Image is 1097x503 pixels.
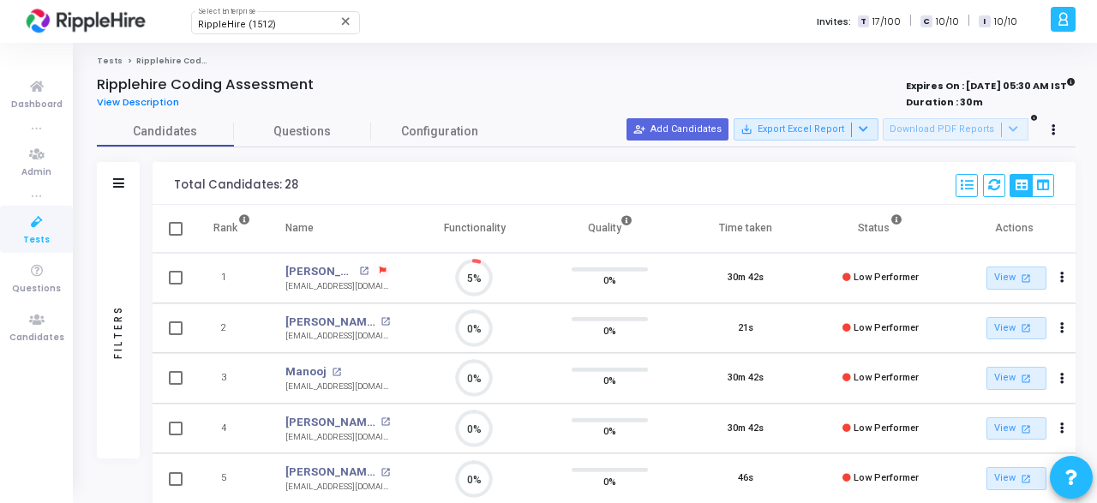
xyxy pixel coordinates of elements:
div: Filters [111,237,126,426]
span: Configuration [401,123,478,141]
span: Low Performer [854,472,919,483]
a: View [986,417,1046,440]
th: Actions [949,205,1084,253]
span: Low Performer [854,372,919,383]
mat-icon: open_in_new [381,417,390,427]
span: RippleHire (1512) [198,19,276,30]
span: Tests [23,233,50,248]
span: Low Performer [854,322,919,333]
td: 1 [195,253,268,303]
span: Low Performer [854,272,919,283]
mat-icon: open_in_new [1018,471,1033,486]
a: [PERSON_NAME] [285,263,354,280]
span: Questions [234,123,371,141]
div: 21s [738,321,753,336]
mat-icon: open_in_new [359,266,369,276]
mat-icon: open_in_new [1018,271,1033,285]
a: View [986,266,1046,290]
span: 10/10 [936,15,959,29]
span: T [858,15,869,28]
nav: breadcrumb [97,56,1076,67]
label: Invites: [817,15,851,29]
a: View [986,467,1046,490]
th: Rank [195,205,268,253]
div: View Options [1010,174,1054,197]
mat-icon: open_in_new [381,317,390,326]
span: Dashboard [11,98,63,112]
td: 2 [195,303,268,354]
div: Time taken [719,219,772,237]
span: C [920,15,932,28]
span: Low Performer [854,422,919,434]
a: View [986,317,1046,340]
mat-icon: Clear [339,15,353,28]
mat-icon: open_in_new [1018,320,1033,335]
button: Actions [1051,416,1075,440]
div: [EMAIL_ADDRESS][DOMAIN_NAME] [285,380,390,393]
th: Quality [543,205,678,253]
span: Candidates [97,123,234,141]
span: | [968,12,970,30]
span: Questions [12,282,61,296]
div: Name [285,219,314,237]
mat-icon: open_in_new [332,368,341,377]
span: 0% [603,372,616,389]
div: 30m 42s [728,422,764,436]
div: [EMAIL_ADDRESS][DOMAIN_NAME] [285,431,390,444]
div: [EMAIL_ADDRESS][DOMAIN_NAME] [285,280,390,293]
td: 3 [195,353,268,404]
span: 10/10 [994,15,1017,29]
button: Export Excel Report [734,118,878,141]
span: I [979,15,990,28]
th: Functionality [407,205,543,253]
span: 0% [603,272,616,289]
div: 46s [738,471,753,486]
h4: Ripplehire Coding Assessment [97,76,314,93]
span: 17/100 [872,15,901,29]
span: Admin [21,165,51,180]
strong: Expires On : [DATE] 05:30 AM IST [906,75,1076,93]
div: [EMAIL_ADDRESS][DOMAIN_NAME] [285,330,390,343]
div: 30m 42s [728,371,764,386]
th: Status [813,205,949,253]
span: View Description [97,95,179,109]
img: logo [21,4,150,39]
a: View Description [97,97,192,108]
button: Download PDF Reports [883,118,1028,141]
a: Tests [97,56,123,66]
mat-icon: person_add_alt [633,123,645,135]
a: [PERSON_NAME] [285,414,375,431]
button: Actions [1051,367,1075,391]
mat-icon: open_in_new [381,468,390,477]
span: 0% [603,321,616,338]
strong: Duration : 30m [906,95,983,109]
a: [PERSON_NAME] [285,314,375,331]
span: 0% [603,422,616,440]
mat-icon: open_in_new [1018,422,1033,436]
a: View [986,367,1046,390]
span: 0% [603,472,616,489]
a: Manooj [285,363,327,380]
div: Total Candidates: 28 [174,178,298,192]
a: [PERSON_NAME] [285,464,375,481]
button: Actions [1051,266,1075,290]
mat-icon: open_in_new [1018,371,1033,386]
span: Candidates [9,331,64,345]
div: 30m 42s [728,271,764,285]
span: | [909,12,912,30]
div: [EMAIL_ADDRESS][DOMAIN_NAME] [285,481,390,494]
mat-icon: save_alt [740,123,752,135]
button: Add Candidates [626,118,728,141]
button: Actions [1051,316,1075,340]
td: 4 [195,404,268,454]
span: Ripplehire Coding Assessment [136,56,271,66]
